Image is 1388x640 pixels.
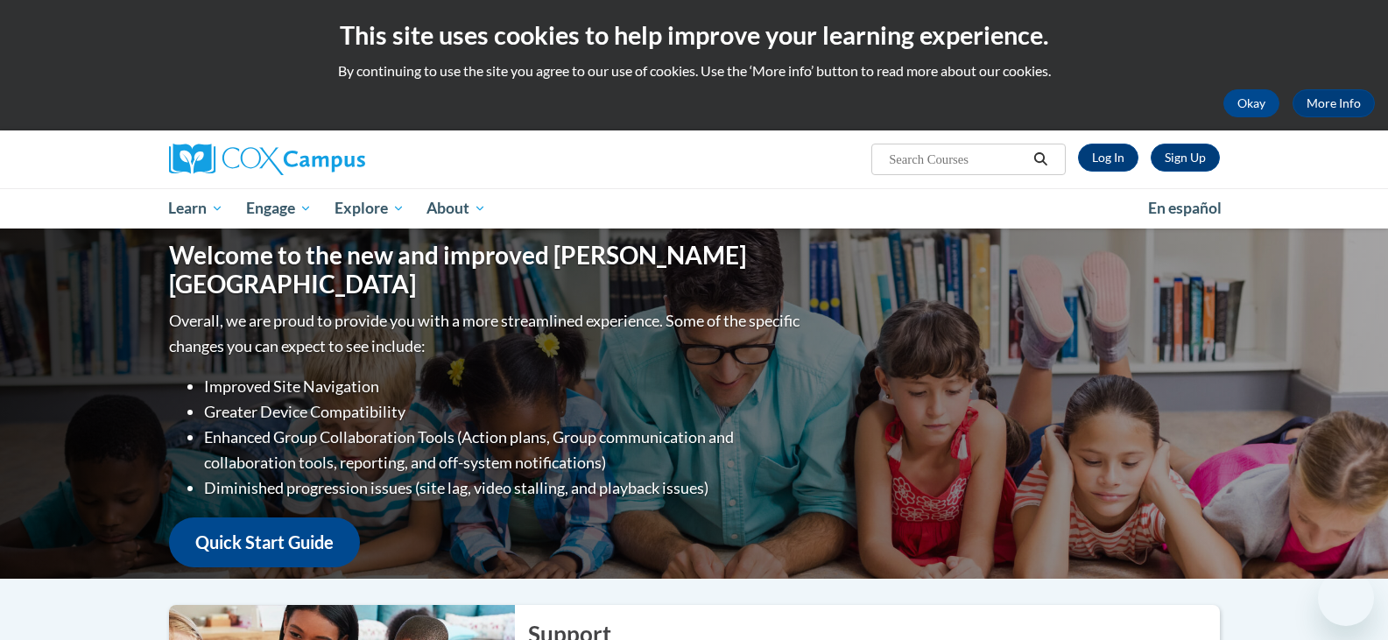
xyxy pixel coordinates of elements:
a: Cox Campus [169,144,502,175]
p: By continuing to use the site you agree to our use of cookies. Use the ‘More info’ button to read... [13,61,1375,81]
span: Learn [168,198,223,219]
li: Diminished progression issues (site lag, video stalling, and playback issues) [204,475,804,501]
a: Register [1151,144,1220,172]
a: Log In [1078,144,1138,172]
button: Search [1027,149,1053,170]
h1: Welcome to the new and improved [PERSON_NAME][GEOGRAPHIC_DATA] [169,241,804,299]
span: About [426,198,486,219]
h2: This site uses cookies to help improve your learning experience. [13,18,1375,53]
a: Learn [158,188,236,229]
input: Search Courses [887,149,1027,170]
a: En español [1137,190,1233,227]
a: Engage [235,188,323,229]
img: Cox Campus [169,144,365,175]
li: Enhanced Group Collaboration Tools (Action plans, Group communication and collaboration tools, re... [204,425,804,475]
span: Engage [246,198,312,219]
p: Overall, we are proud to provide you with a more streamlined experience. Some of the specific cha... [169,308,804,359]
a: More Info [1293,89,1375,117]
li: Greater Device Compatibility [204,399,804,425]
button: Okay [1223,89,1279,117]
div: Main menu [143,188,1246,229]
a: Explore [323,188,416,229]
a: Quick Start Guide [169,517,360,567]
a: About [415,188,497,229]
iframe: Button to launch messaging window [1318,570,1374,626]
li: Improved Site Navigation [204,374,804,399]
span: En español [1148,199,1222,217]
span: Explore [335,198,405,219]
